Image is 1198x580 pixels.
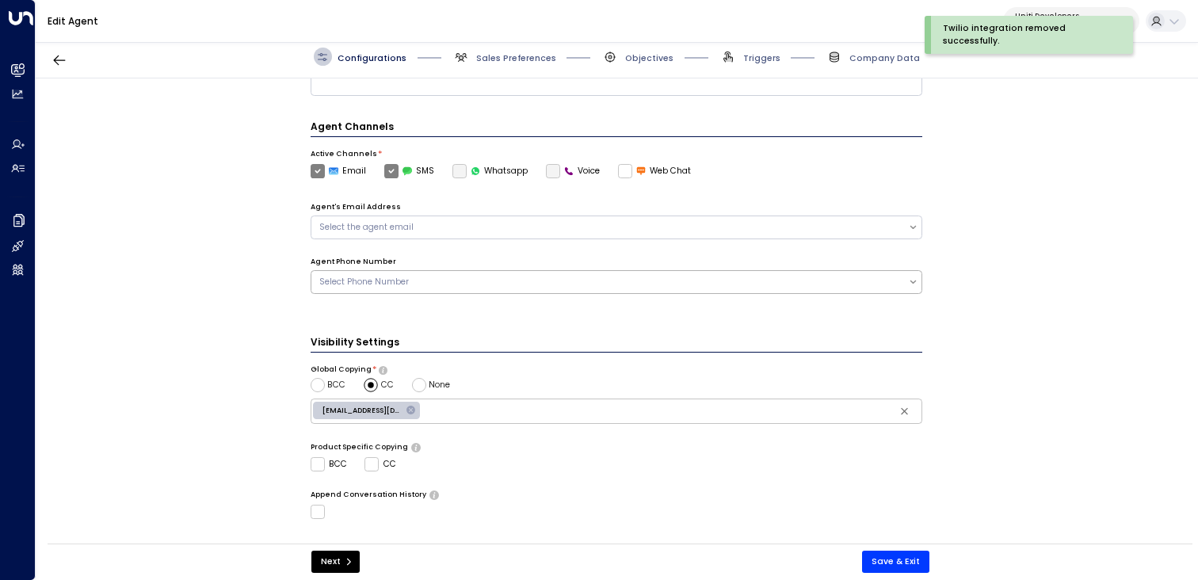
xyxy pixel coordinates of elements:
label: Agent's Email Address [311,202,401,213]
span: Objectives [625,52,673,64]
div: Twilio integration removed successfully. [943,22,1109,48]
span: BCC [327,379,345,391]
label: Global Copying [311,364,372,376]
label: Agent Phone Number [311,257,396,268]
button: Clear [895,402,914,422]
span: CC [381,379,394,391]
label: Email [311,164,367,178]
h4: Agent Channels [311,120,923,137]
a: Edit Agent [48,14,98,28]
span: [EMAIL_ADDRESS][DOMAIN_NAME] [313,406,410,416]
label: Active Channels [311,149,377,160]
button: Only use if needed, as email clients normally append the conversation history to outgoing emails.... [429,490,438,498]
label: Voice [546,164,601,178]
div: Select the agent email [319,221,900,234]
h3: Visibility Settings [311,335,923,353]
label: Web Chat [618,164,692,178]
label: Append Conversation History [311,490,426,501]
div: To activate this channel, please go to the Integrations page [452,164,528,178]
span: Triggers [743,52,780,64]
label: Whatsapp [452,164,528,178]
span: Configurations [338,52,406,64]
label: SMS [384,164,435,178]
span: None [429,379,450,391]
label: CC [364,457,395,471]
div: To activate this channel, please go to the Integrations page [546,164,601,178]
button: Determine if there should be product-specific CC or BCC rules for all of the agent’s emails. Sele... [411,443,420,451]
div: Select Phone Number [319,276,900,288]
span: Sales Preferences [476,52,556,64]
div: [EMAIL_ADDRESS][DOMAIN_NAME] [313,402,420,420]
button: Save & Exit [862,551,929,573]
p: Uniti Developers [1015,11,1112,21]
label: BCC [311,457,347,471]
button: Uniti Developers87de427b-52f6-4b62-8ecd-e9f84f87a7f7 [1003,7,1139,35]
label: Product Specific Copying [311,442,408,453]
span: Company Data [849,52,920,64]
button: Next [311,551,360,573]
button: Choose whether the agent should include specific emails in the CC or BCC line of all outgoing ema... [379,366,387,374]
